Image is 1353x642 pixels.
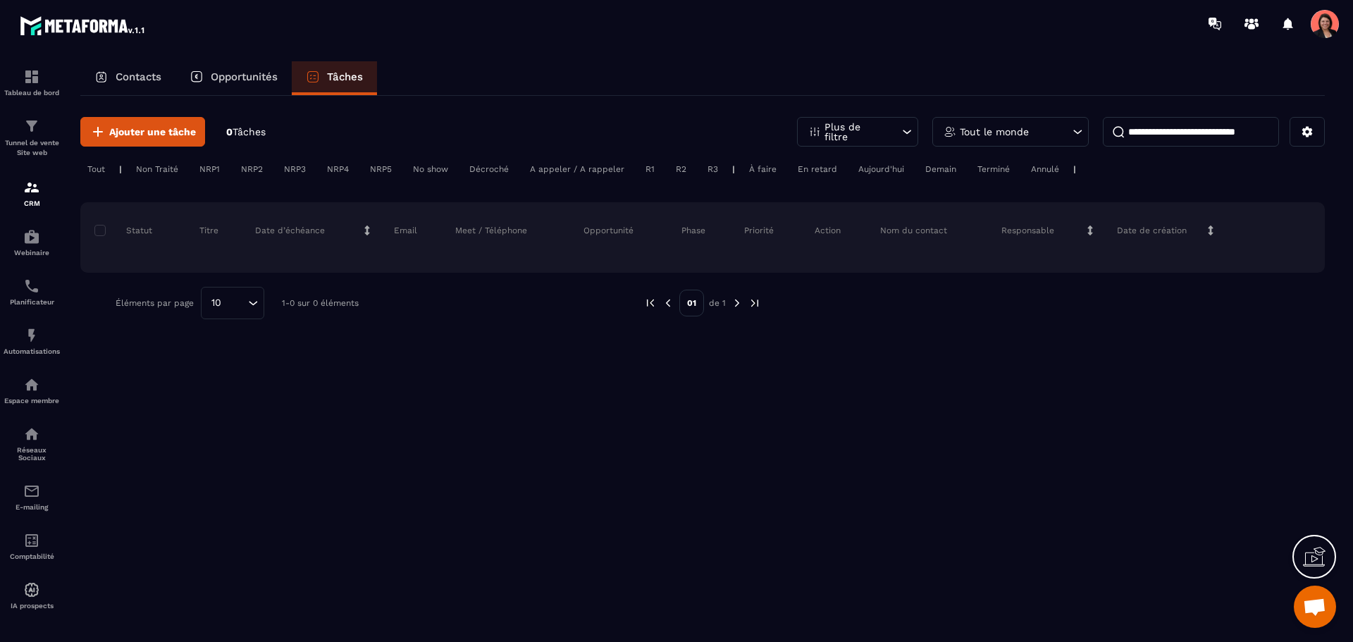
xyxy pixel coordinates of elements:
p: Tableau de bord [4,89,60,97]
span: Ajouter une tâche [109,125,196,139]
p: Webinaire [4,249,60,257]
p: Date de création [1117,225,1187,236]
p: Espace membre [4,397,60,405]
p: Date d’échéance [255,225,325,236]
p: 1-0 sur 0 éléments [282,298,359,308]
div: R1 [638,161,662,178]
a: formationformationCRM [4,168,60,218]
img: formation [23,68,40,85]
img: email [23,483,40,500]
p: Priorité [744,225,774,236]
p: Tout le monde [960,127,1029,137]
div: No show [406,161,455,178]
a: social-networksocial-networkRéseaux Sociaux [4,415,60,472]
div: Décroché [462,161,516,178]
img: formation [23,179,40,196]
p: | [732,164,735,174]
div: A appeler / A rappeler [523,161,631,178]
p: Opportunités [211,70,278,83]
p: Plus de filtre [824,122,886,142]
p: Phase [681,225,705,236]
img: scheduler [23,278,40,295]
a: schedulerschedulerPlanificateur [4,267,60,316]
img: prev [644,297,657,309]
p: Opportunité [583,225,634,236]
p: 0 [226,125,266,139]
a: emailemailE-mailing [4,472,60,521]
p: | [119,164,122,174]
a: Opportunités [175,61,292,95]
img: automations [23,376,40,393]
img: next [748,297,761,309]
a: accountantaccountantComptabilité [4,521,60,571]
p: | [1073,164,1076,174]
p: Tunnel de vente Site web [4,138,60,158]
img: accountant [23,532,40,549]
p: Tâches [327,70,363,83]
p: 01 [679,290,704,316]
div: NRP1 [192,161,227,178]
img: automations [23,228,40,245]
img: automations [23,327,40,344]
div: R2 [669,161,693,178]
a: automationsautomationsWebinaire [4,218,60,267]
span: Tâches [233,126,266,137]
p: CRM [4,199,60,207]
div: NRP2 [234,161,270,178]
a: automationsautomationsAutomatisations [4,316,60,366]
p: Nom du contact [880,225,947,236]
a: Tâches [292,61,377,95]
p: Titre [199,225,218,236]
img: logo [20,13,147,38]
div: R3 [700,161,725,178]
a: formationformationTableau de bord [4,58,60,107]
div: Terminé [970,161,1017,178]
p: E-mailing [4,503,60,511]
p: Meet / Téléphone [455,225,527,236]
p: Responsable [1001,225,1054,236]
div: Non Traité [129,161,185,178]
img: next [731,297,743,309]
a: automationsautomationsEspace membre [4,366,60,415]
span: 10 [206,295,226,311]
p: Contacts [116,70,161,83]
a: Contacts [80,61,175,95]
button: Ajouter une tâche [80,117,205,147]
div: Search for option [201,287,264,319]
img: automations [23,581,40,598]
p: Réseaux Sociaux [4,446,60,462]
div: Demain [918,161,963,178]
div: NRP3 [277,161,313,178]
p: Automatisations [4,347,60,355]
p: Statut [98,225,152,236]
div: Tout [80,161,112,178]
a: formationformationTunnel de vente Site web [4,107,60,168]
p: Action [815,225,841,236]
img: prev [662,297,674,309]
div: Annulé [1024,161,1066,178]
img: social-network [23,426,40,443]
div: Aujourd'hui [851,161,911,178]
p: de 1 [709,297,726,309]
div: NRP5 [363,161,399,178]
div: NRP4 [320,161,356,178]
div: Ouvrir le chat [1294,586,1336,628]
input: Search for option [226,295,245,311]
p: IA prospects [4,602,60,610]
div: En retard [791,161,844,178]
p: Email [394,225,417,236]
p: Comptabilité [4,553,60,560]
p: Planificateur [4,298,60,306]
img: formation [23,118,40,135]
p: Éléments par page [116,298,194,308]
div: À faire [742,161,784,178]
